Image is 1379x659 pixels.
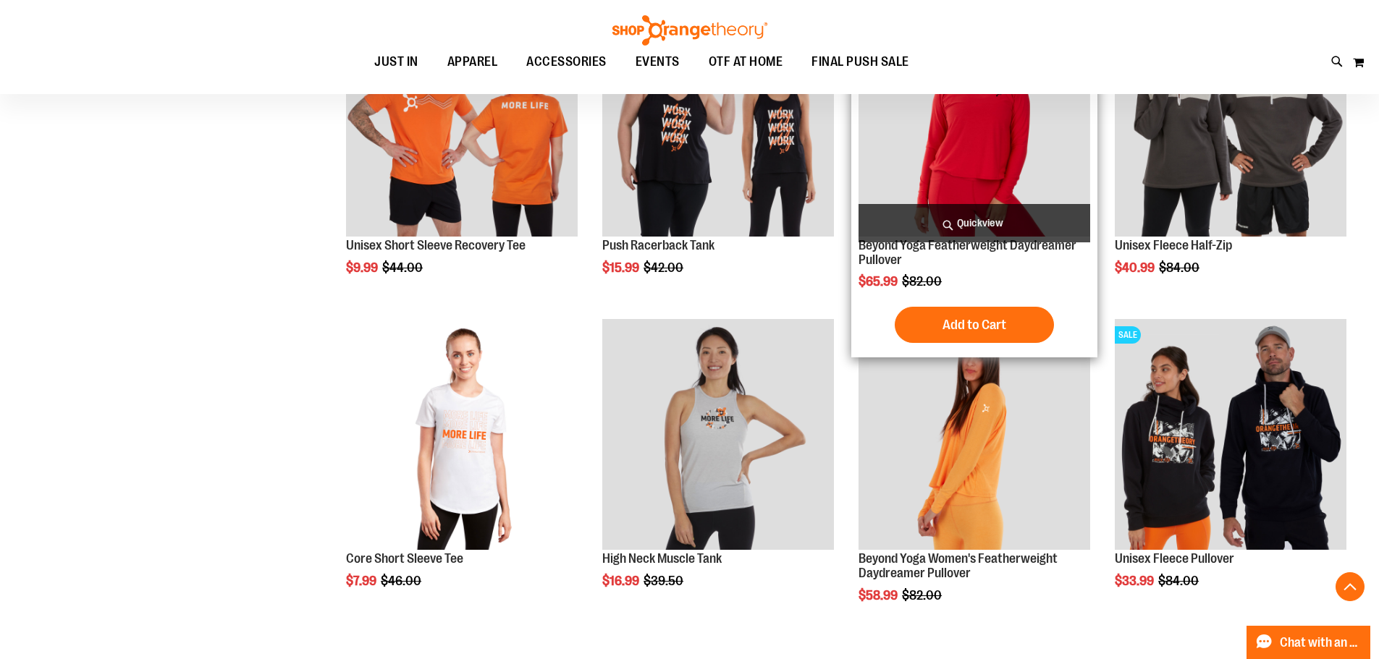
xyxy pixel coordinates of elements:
[644,574,686,588] span: $39.50
[621,46,694,79] a: EVENTS
[512,46,621,79] a: ACCESSORIES
[1159,260,1202,275] span: $84.00
[902,274,944,289] span: $82.00
[1280,636,1362,650] span: Chat with an Expert
[346,574,379,588] span: $7.99
[1336,572,1365,601] button: Back To Top
[1115,238,1232,252] a: Unisex Fleece Half-Zip
[346,5,578,237] img: Product image for Unisex Short Sleeve Recovery Tee
[433,46,513,79] a: APPAREL
[346,5,578,239] a: Product image for Unisex Short Sleeve Recovery Tee
[694,46,798,79] a: OTF AT HOME
[360,46,433,79] a: JUST IN
[1115,5,1346,239] a: Product image for Unisex Fleece Half ZipSALE
[859,238,1076,267] a: Beyond Yoga Featherweight Daydreamer Pullover
[339,312,585,626] div: product
[382,260,425,275] span: $44.00
[526,46,607,78] span: ACCESSORIES
[851,312,1097,639] div: product
[902,588,944,603] span: $82.00
[346,238,526,252] a: Unisex Short Sleeve Recovery Tee
[1115,574,1156,588] span: $33.99
[644,260,686,275] span: $42.00
[346,260,380,275] span: $9.99
[859,274,900,289] span: $65.99
[602,551,722,566] a: High Neck Muscle Tank
[895,307,1054,343] button: Add to Cart
[859,588,900,603] span: $58.99
[346,319,578,550] img: Product image for Core Short Sleeve Tee
[636,46,680,78] span: EVENTS
[346,551,463,566] a: Core Short Sleeve Tee
[1158,574,1201,588] span: $84.00
[942,317,1006,333] span: Add to Cart
[610,15,769,46] img: Shop Orangetheory
[381,574,423,588] span: $46.00
[1115,260,1157,275] span: $40.99
[602,238,714,252] a: Push Racerback Tank
[859,5,1090,237] img: Product image for Beyond Yoga Featherweight Daydreamer Pullover
[811,46,909,78] span: FINAL PUSH SALE
[1115,551,1234,566] a: Unisex Fleece Pullover
[602,319,834,550] img: Product image for High Neck Muscle Tank
[1115,319,1346,550] img: Product image for Unisex Fleece Pullover
[859,5,1090,239] a: Product image for Beyond Yoga Featherweight Daydreamer Pullover
[595,312,841,626] div: product
[602,5,834,239] a: Product image for Push Racerback Tank
[602,260,641,275] span: $15.99
[602,574,641,588] span: $16.99
[1108,312,1354,626] div: product
[859,204,1090,242] a: Quickview
[709,46,783,78] span: OTF AT HOME
[859,319,1090,553] a: Product image for Beyond Yoga Womens Featherweight Daydreamer PulloverSALE
[602,319,834,553] a: Product image for High Neck Muscle Tank
[602,5,834,237] img: Product image for Push Racerback Tank
[346,319,578,553] a: Product image for Core Short Sleeve Tee
[1115,326,1141,344] span: SALE
[797,46,924,78] a: FINAL PUSH SALE
[859,319,1090,550] img: Product image for Beyond Yoga Womens Featherweight Daydreamer Pullover
[1247,626,1371,659] button: Chat with an Expert
[374,46,418,78] span: JUST IN
[447,46,498,78] span: APPAREL
[1115,319,1346,553] a: Product image for Unisex Fleece PulloverSALE
[1115,5,1346,237] img: Product image for Unisex Fleece Half Zip
[859,551,1058,580] a: Beyond Yoga Women's Featherweight Daydreamer Pullover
